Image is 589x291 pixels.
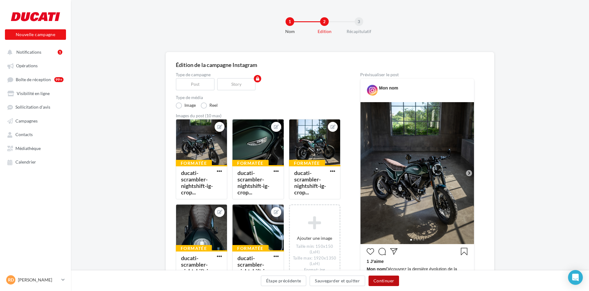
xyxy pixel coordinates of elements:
div: Edition [305,28,344,35]
div: 1 [286,17,294,26]
label: Type de campagne [176,73,340,77]
div: 1 [58,50,62,55]
a: Opérations [4,60,67,71]
span: Visibilité en ligne [17,91,50,96]
svg: Partager la publication [390,248,397,255]
button: Étape précédente [261,276,307,286]
span: Mon nom [367,267,386,272]
div: Open Intercom Messenger [568,270,583,285]
button: Notifications 1 [4,46,65,57]
span: Notifications [16,49,41,55]
div: Formatée [176,160,212,167]
label: Type de média [176,95,340,100]
div: Formatée [232,160,268,167]
div: Édition de la campagne Instagram [176,62,484,68]
button: Nouvelle campagne [5,29,66,40]
svg: J’aime [367,248,374,255]
div: Nom [270,28,310,35]
button: Sauvegarder et quitter [310,276,365,286]
label: Image [176,102,196,109]
div: 99+ [54,77,64,82]
svg: Commenter [378,248,386,255]
span: Campagnes [15,118,38,123]
div: Prévisualiser le post [360,73,474,77]
div: 2 [320,17,329,26]
div: Formatée [232,245,268,252]
div: Récapitulatif [339,28,379,35]
span: Calendrier [15,160,36,165]
span: Opérations [16,63,38,69]
div: Formatée [176,245,212,252]
a: RD [PERSON_NAME] [5,274,66,286]
a: Campagnes [4,115,67,126]
span: Boîte de réception [16,77,51,82]
span: RD [8,277,14,283]
div: Formatée [289,160,325,167]
p: [PERSON_NAME] [18,277,59,283]
a: Sollicitation d'avis [4,101,67,112]
div: ducati-scrambler-nightshift-ig-crop... [237,255,269,281]
div: ducati-scrambler-nightshift-ig-crop... [294,169,326,196]
a: Contacts [4,129,67,140]
div: ducati-scrambler-nightshift-ig-crop... [181,255,213,281]
a: Calendrier [4,156,67,167]
label: Reel [201,102,218,109]
div: 1 J’aime [367,258,468,266]
div: ducati-scrambler-nightshift-ig-crop... [237,169,269,196]
span: Sollicitation d'avis [15,105,50,110]
div: Mon nom [379,85,398,91]
a: Boîte de réception99+ [4,74,67,85]
button: Continuer [369,276,399,286]
a: Visibilité en ligne [4,88,67,99]
span: Contacts [15,132,33,137]
svg: Enregistrer [460,248,468,255]
a: Médiathèque [4,143,67,154]
span: Médiathèque [15,146,41,151]
div: ducati-scrambler-nightshift-ig-crop... [181,169,213,196]
div: Images du post (10 max) [176,114,340,118]
div: 3 [355,17,363,26]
